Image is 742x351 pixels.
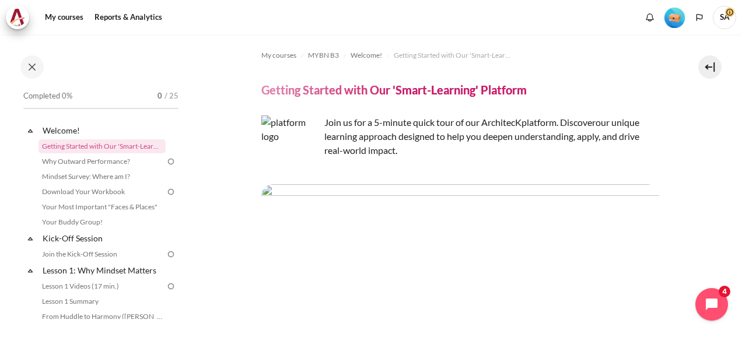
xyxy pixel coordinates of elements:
a: Level #1 [660,6,689,28]
span: SA [713,6,736,29]
a: Download Your Workbook [38,185,166,199]
a: Join the Kick-Off Session [38,247,166,261]
img: To do [166,187,176,197]
a: Getting Started with Our 'Smart-Learning' Platform [38,139,166,153]
span: Getting Started with Our 'Smart-Learning' Platform [394,50,510,61]
span: My courses [261,50,296,61]
span: Welcome! [351,50,382,61]
span: . [324,117,639,156]
a: Architeck Architeck [6,6,35,29]
a: Lesson 1 Summary [38,294,166,308]
span: Collapse [24,125,36,136]
a: My courses [41,6,87,29]
a: MYBN B3 [308,48,339,62]
img: Level #1 [664,8,685,28]
span: Completed 0% [23,90,72,102]
a: Lesson 1: Why Mindset Matters [41,262,166,278]
a: Welcome! [41,122,166,138]
img: To do [166,281,176,292]
a: Reports & Analytics [90,6,166,29]
img: To do [166,249,176,259]
span: Collapse [24,265,36,276]
div: Level #1 [664,6,685,28]
img: platform logo [261,115,320,173]
a: From Huddle to Harmony ([PERSON_NAME]'s Story) [38,310,166,324]
img: Architeck [9,9,26,26]
img: To do [166,156,176,167]
a: Your Buddy Group! [38,215,166,229]
button: Languages [691,9,708,26]
p: Join us for a 5-minute quick tour of our ArchitecK platform. Discover [261,115,659,157]
span: MYBN B3 [308,50,339,61]
a: Your Most Important "Faces & Places" [38,200,166,214]
a: Mindset Survey: Where am I? [38,170,166,184]
span: Collapse [24,233,36,244]
span: / 25 [164,90,178,102]
h4: Getting Started with Our 'Smart-Learning' Platform [261,82,527,97]
a: Getting Started with Our 'Smart-Learning' Platform [394,48,510,62]
a: My courses [261,48,296,62]
nav: Navigation bar [261,46,659,65]
span: 0 [157,90,162,102]
div: Show notification window with no new notifications [641,9,659,26]
a: User menu [713,6,736,29]
span: our unique learning approach designed to help you deepen understanding, apply, and drive real-wor... [324,117,639,156]
a: Lesson 1 Videos (17 min.) [38,279,166,293]
a: Why Outward Performance? [38,155,166,169]
a: Welcome! [351,48,382,62]
a: Kick-Off Session [41,230,166,246]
